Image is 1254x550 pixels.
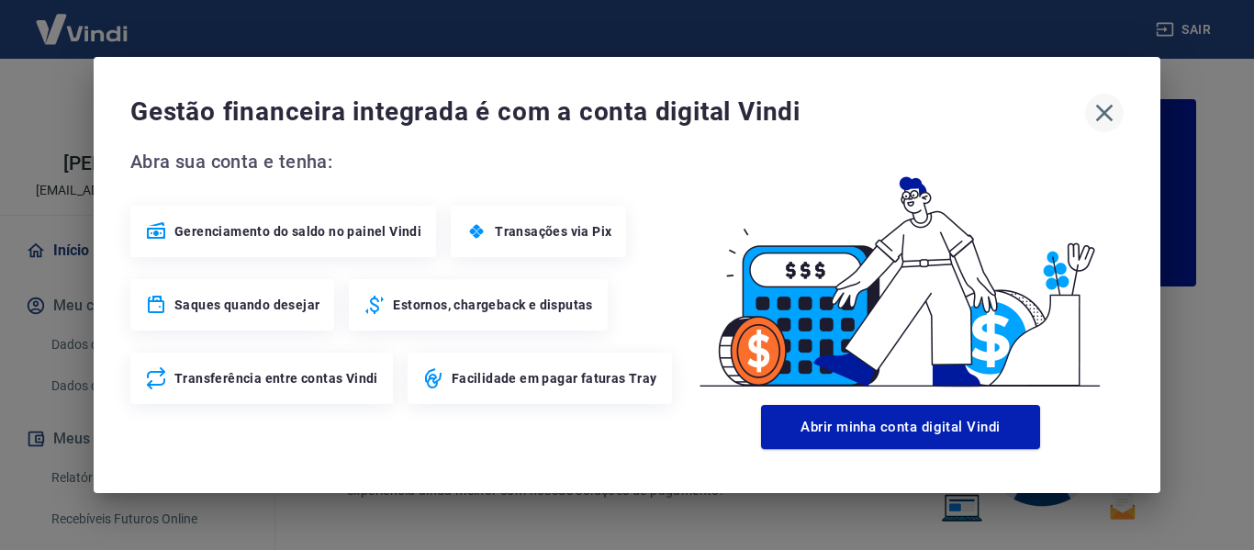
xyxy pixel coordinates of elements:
button: Abrir minha conta digital Vindi [761,405,1040,449]
span: Gerenciamento do saldo no painel Vindi [174,222,421,241]
span: Facilidade em pagar faturas Tray [452,369,657,387]
span: Gestão financeira integrada é com a conta digital Vindi [130,94,1085,130]
span: Transferência entre contas Vindi [174,369,378,387]
span: Saques quando desejar [174,296,319,314]
img: Good Billing [677,147,1124,398]
span: Transações via Pix [495,222,611,241]
span: Estornos, chargeback e disputas [393,296,592,314]
span: Abra sua conta e tenha: [130,147,677,176]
